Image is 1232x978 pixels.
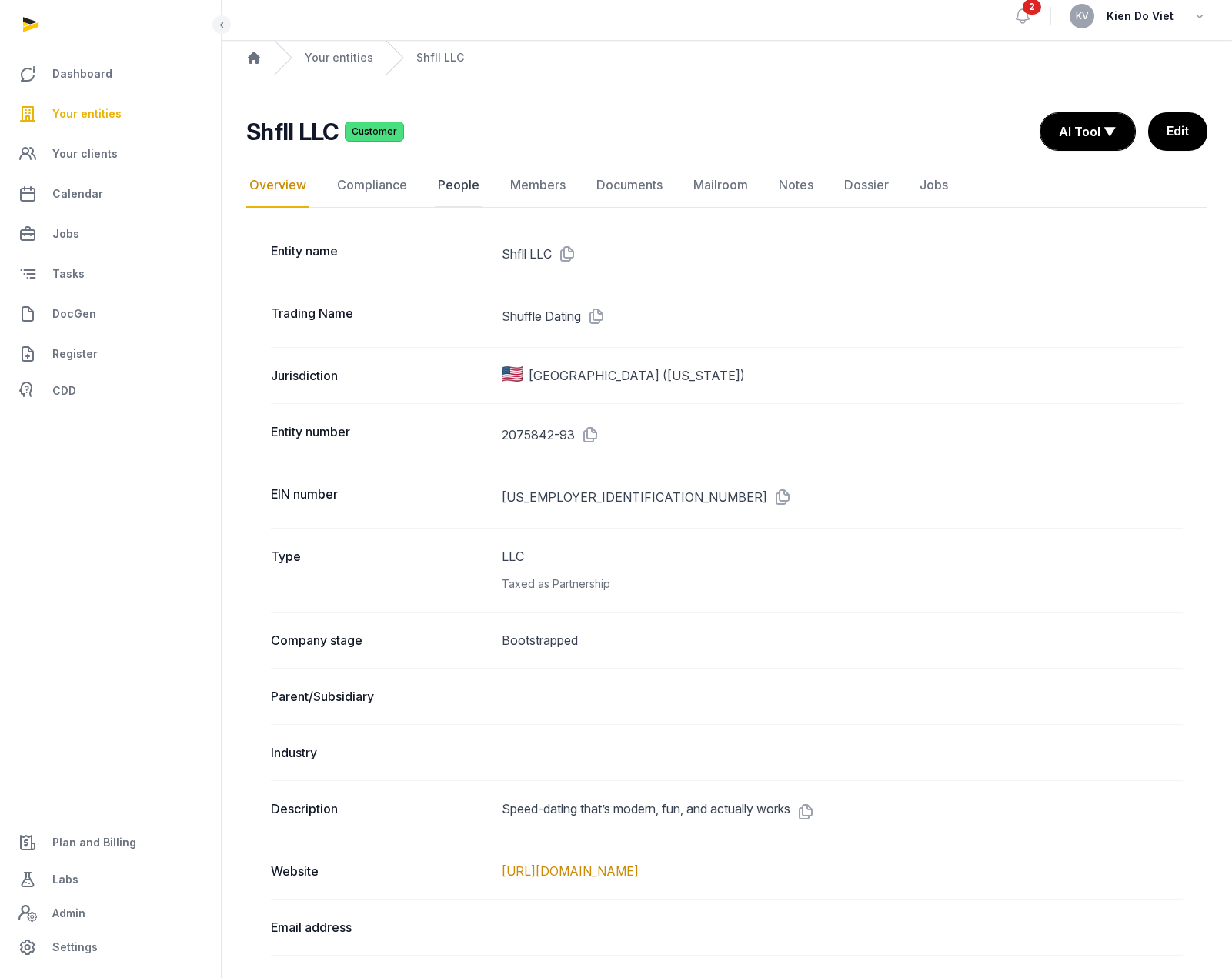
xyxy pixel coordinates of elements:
[52,145,118,163] span: Your clients
[52,105,122,123] span: Your entities
[12,55,209,92] a: Dashboard
[502,485,1183,509] dd: [US_EMPLOYER_IDENTIFICATION_NUMBER]
[52,265,85,283] span: Tasks
[52,870,78,889] span: Labs
[52,185,103,203] span: Calendar
[271,799,489,824] dt: Description
[271,366,489,385] dt: Jurisdiction
[12,824,209,861] a: Plan and Billing
[502,547,1183,593] dd: LLC
[416,50,464,65] a: Shfll LLC
[271,743,489,762] dt: Industry
[271,242,489,266] dt: Entity name
[52,225,79,243] span: Jobs
[12,295,209,332] a: DocGen
[271,918,489,936] dt: Email address
[1070,4,1094,28] button: KV
[271,485,489,509] dt: EIN number
[12,95,209,132] a: Your entities
[690,163,751,208] a: Mailroom
[52,305,96,323] span: DocGen
[246,163,309,208] a: Overview
[12,175,209,212] a: Calendar
[222,41,1232,75] nav: Breadcrumb
[305,50,373,65] a: Your entities
[246,118,339,145] h2: Shfll LLC
[271,862,489,880] dt: Website
[507,163,569,208] a: Members
[52,382,76,400] span: CDD
[12,929,209,966] a: Settings
[502,242,1183,266] dd: Shfll LLC
[52,65,112,83] span: Dashboard
[502,799,1183,824] dd: Speed-dating that’s modern, fun, and actually works
[1076,12,1089,21] span: KV
[502,631,1183,649] dd: Bootstrapped
[52,938,98,956] span: Settings
[12,215,209,252] a: Jobs
[435,163,482,208] a: People
[52,904,85,923] span: Admin
[1107,7,1174,25] span: Kien Do Viet
[1148,112,1207,151] a: Edit
[1040,113,1135,150] button: AI Tool ▼
[246,163,1207,208] nav: Tabs
[271,422,489,447] dt: Entity number
[334,163,410,208] a: Compliance
[593,163,666,208] a: Documents
[271,304,489,329] dt: Trading Name
[271,687,489,706] dt: Parent/Subsidiary
[502,422,1183,447] dd: 2075842-93
[271,631,489,649] dt: Company stage
[345,122,404,142] span: Customer
[52,833,136,852] span: Plan and Billing
[502,575,1183,593] div: Taxed as Partnership
[529,366,745,385] span: [GEOGRAPHIC_DATA] ([US_STATE])
[916,163,951,208] a: Jobs
[12,135,209,172] a: Your clients
[776,163,816,208] a: Notes
[841,163,892,208] a: Dossier
[502,304,1183,329] dd: Shuffle Dating
[12,335,209,372] a: Register
[12,376,209,406] a: CDD
[52,345,98,363] span: Register
[271,547,489,593] dt: Type
[502,863,639,879] a: [URL][DOMAIN_NAME]
[12,255,209,292] a: Tasks
[12,861,209,898] a: Labs
[12,898,209,929] a: Admin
